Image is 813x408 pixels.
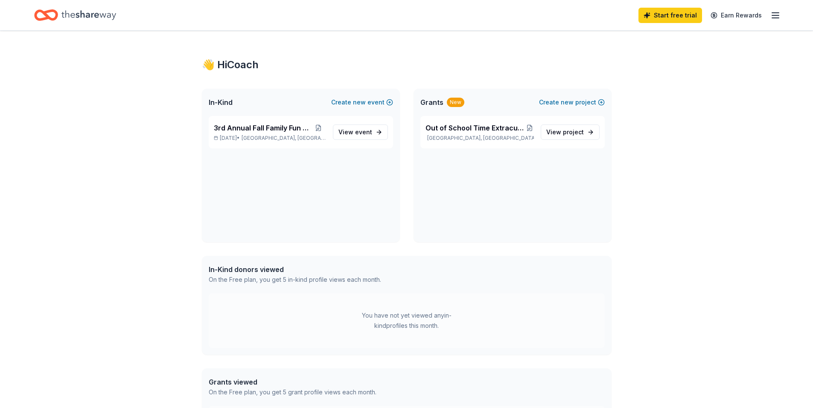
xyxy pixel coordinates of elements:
span: Out of School Time Extracurricular/Academic Booster Programs [425,123,526,133]
div: In-Kind donors viewed [209,264,381,275]
span: new [561,97,574,107]
span: In-Kind [209,97,233,107]
div: On the Free plan, you get 5 grant profile views each month. [209,387,376,397]
div: Grants viewed [209,377,376,387]
span: new [353,97,366,107]
a: Home [34,5,116,25]
a: Earn Rewards [705,8,767,23]
p: [GEOGRAPHIC_DATA], [GEOGRAPHIC_DATA] [425,135,534,142]
span: 3rd Annual Fall Family Fun Festival [214,123,312,133]
span: event [355,128,372,136]
span: View [546,127,584,137]
span: View [338,127,372,137]
button: Createnewproject [539,97,605,107]
div: You have not yet viewed any in-kind profiles this month. [353,310,460,331]
div: New [447,98,464,107]
span: Grants [420,97,443,107]
a: View event [333,124,388,140]
span: [GEOGRAPHIC_DATA], [GEOGRAPHIC_DATA] [242,135,326,142]
div: 👋 Hi Coach [202,58,612,72]
span: project [563,128,584,136]
div: On the Free plan, you get 5 in-kind profile views each month. [209,275,381,285]
a: Start free trial [638,8,702,23]
button: Createnewevent [331,97,393,107]
p: [DATE] • [214,135,326,142]
a: View project [541,124,600,140]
